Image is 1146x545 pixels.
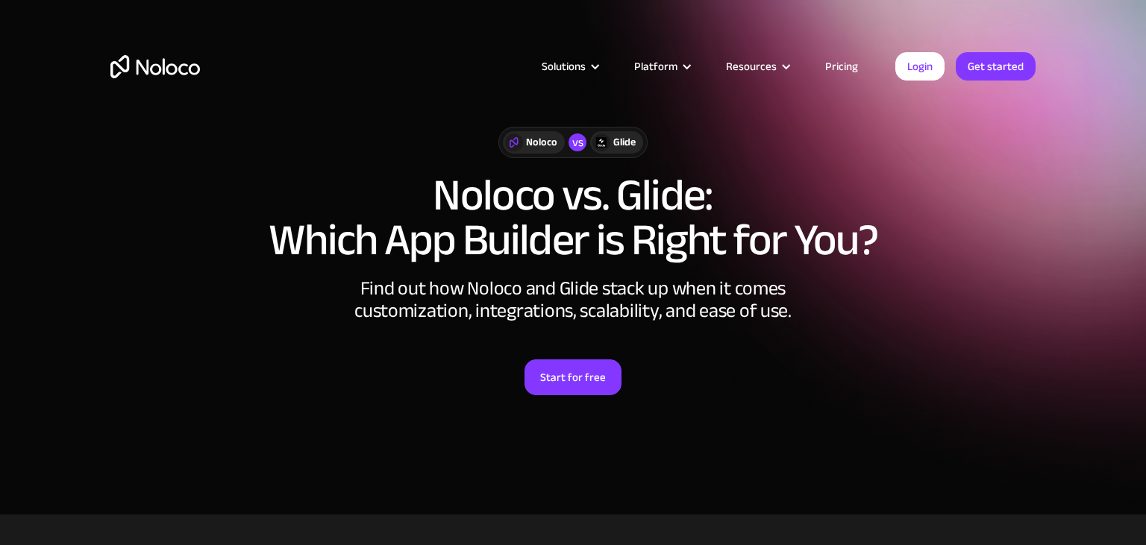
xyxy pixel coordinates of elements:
div: Resources [726,57,777,76]
div: Resources [707,57,807,76]
div: vs [569,133,586,151]
a: Get started [956,52,1036,81]
a: Start for free [525,359,621,395]
div: Find out how Noloco and Glide stack up when it comes customization, integrations, scalability, an... [349,277,797,322]
div: Glide [613,134,636,151]
h1: Noloco vs. Glide: Which App Builder is Right for You? [110,173,1036,262]
a: Login [895,52,945,81]
a: Pricing [807,57,877,76]
div: Solutions [523,57,616,76]
a: home [110,55,200,78]
div: Platform [616,57,707,76]
div: Platform [634,57,677,76]
div: Solutions [542,57,586,76]
div: Noloco [526,134,557,151]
